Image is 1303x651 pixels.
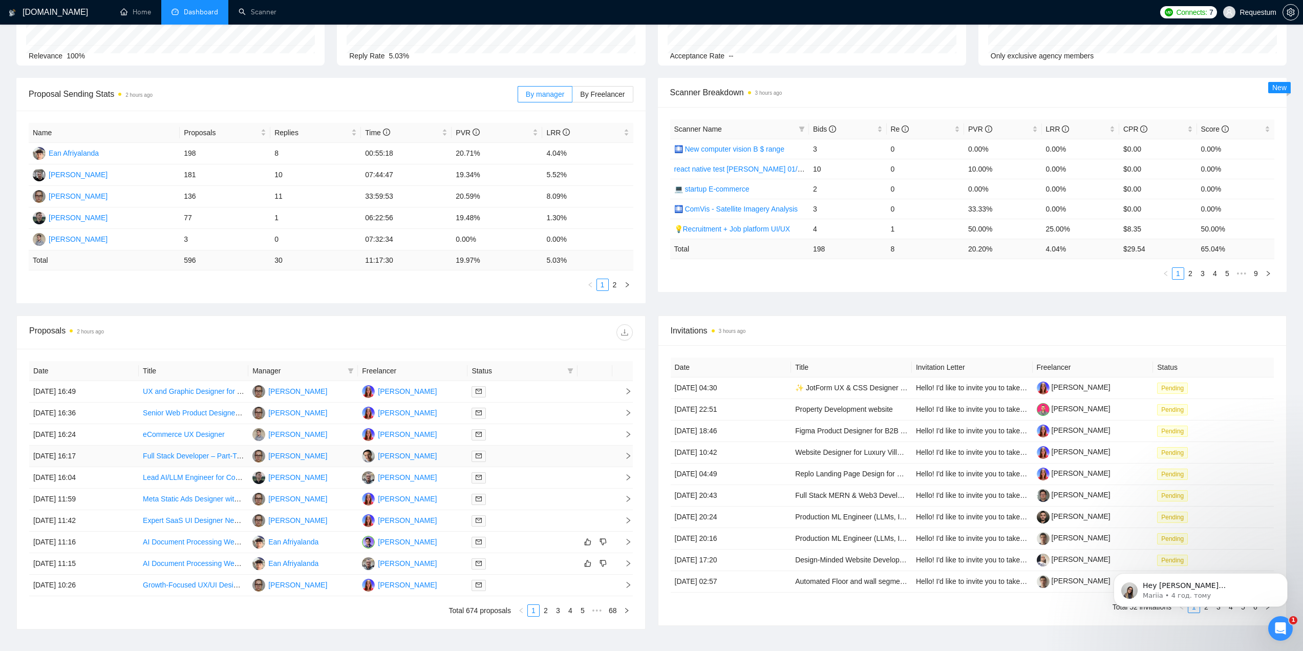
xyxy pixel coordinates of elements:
span: info-circle [383,129,390,136]
a: Property Development website [795,405,893,413]
img: AK [362,450,375,463]
div: [PERSON_NAME] [378,386,437,397]
td: 10 [809,159,887,179]
td: 4.04% [542,143,633,164]
a: Senior Web Product Designer (Part-Time) [143,409,275,417]
span: mail [476,474,482,480]
td: $0.00 [1119,179,1197,199]
a: 1 [1172,268,1184,279]
img: c1JrBMKs4n6n1XTwr9Ch9l6Wx8P0d_I_SvDLcO1YUT561ZyDL7tww5njnySs8rLO2E [1037,532,1050,545]
button: like [582,536,594,548]
img: IK [252,450,265,463]
img: Profile image for Mariia [23,31,39,47]
li: 3 [552,604,564,617]
span: ••• [589,604,605,617]
a: PG[PERSON_NAME] [362,473,437,481]
span: like [584,538,591,546]
li: 1 [527,604,540,617]
button: like [582,557,594,570]
span: info-circle [473,129,480,136]
a: IK[PERSON_NAME] [252,451,327,459]
span: info-circle [1222,125,1229,133]
a: BK[PERSON_NAME] [252,430,327,438]
a: ✨ JotForm UX & CSS Designer Needed to Elevate Aesthetic (Match [DOMAIN_NAME]) [795,384,1076,392]
a: searchScanner [239,8,276,16]
a: IP[PERSON_NAME] [362,387,437,395]
td: 3 [809,139,887,159]
td: 0.00% [1042,139,1120,159]
a: IK[PERSON_NAME] [252,408,327,416]
li: 5 [1221,267,1233,280]
a: Expert SaaS UI Designer Needed for Revamp [143,516,289,524]
span: mail [476,560,482,566]
span: dashboard [172,8,179,15]
a: MP[PERSON_NAME] [362,537,437,545]
td: 33.33% [964,199,1042,219]
a: Design-Minded Website Development Project Manager/Operations Manager [795,556,1037,564]
span: LRR [1046,125,1070,133]
img: VL [33,169,46,181]
img: IP [362,514,375,527]
td: 0.00% [1042,179,1120,199]
a: IP[PERSON_NAME] [362,408,437,416]
td: 33:59:53 [361,186,452,207]
span: left [587,282,593,288]
td: 0.00% [964,139,1042,159]
iframe: Intercom notifications повідомлення [1098,552,1303,623]
img: AS [33,212,46,224]
a: BK[PERSON_NAME] [33,235,108,243]
a: 5 [577,605,588,616]
li: Next Page [621,279,633,291]
a: Production ML Engineer (LLMs, Image Gen, Personalization) [795,534,989,542]
span: setting [1283,8,1298,16]
td: 198 [180,143,270,164]
span: mail [476,410,482,416]
button: right [621,604,633,617]
span: Dashboard [184,8,218,16]
span: Replies [274,127,349,138]
img: MP [362,536,375,549]
span: Score [1201,125,1229,133]
img: IP [362,428,375,441]
img: c1o0rOVReXCKi1bnQSsgHbaWbvfM_HSxWVsvTMtH2C50utd8VeU_52zlHuo4ie9fkT [1037,468,1050,480]
th: Proposals [180,123,270,143]
img: c1uK-zLRnIK1OzJRipxzIRiNB5Tfw2rJk1jOW8n6Q3bKc9WoCYUMTnlPSaS8DkwKUH [1037,511,1050,523]
img: IP [362,579,375,592]
span: filter [567,368,573,374]
div: [PERSON_NAME] [378,579,437,591]
a: UX and Graphic Designer for Product Page Development [143,387,325,395]
span: New [1272,83,1287,92]
a: 1 [528,605,539,616]
img: EA [33,147,46,160]
a: Pending [1157,384,1192,392]
span: filter [797,121,807,137]
a: Pending [1157,470,1192,478]
td: 0 [887,179,965,199]
div: Ean Afriyalanda [268,558,318,569]
th: Name [29,123,180,143]
span: info-circle [1140,125,1147,133]
td: 0.00% [1197,179,1275,199]
div: [PERSON_NAME] [268,472,327,483]
span: Proposal Sending Stats [29,88,518,100]
td: 0.00% [1042,159,1120,179]
td: 0 [887,139,965,159]
span: CPR [1123,125,1147,133]
div: Ean Afriyalanda [49,148,99,159]
img: PG [362,557,375,570]
img: c1o0rOVReXCKi1bnQSsgHbaWbvfM_HSxWVsvTMtH2C50utd8VeU_52zlHuo4ie9fkT [1037,425,1050,437]
a: [PERSON_NAME] [1037,555,1110,563]
span: Pending [1157,426,1188,437]
a: Pending [1157,491,1192,499]
a: [PERSON_NAME] [1037,426,1110,434]
a: IP[PERSON_NAME] [362,430,437,438]
span: mail [476,496,482,502]
a: PG[PERSON_NAME] [362,559,437,567]
span: 100% [67,52,85,60]
span: PVR [968,125,992,133]
td: 19.34% [452,164,542,186]
img: IP [362,493,375,506]
p: Message from Mariia, sent 4 год. тому [45,39,177,49]
span: mail [476,539,482,545]
a: AI Document Processing Web Application, Health-Tech [143,538,317,546]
